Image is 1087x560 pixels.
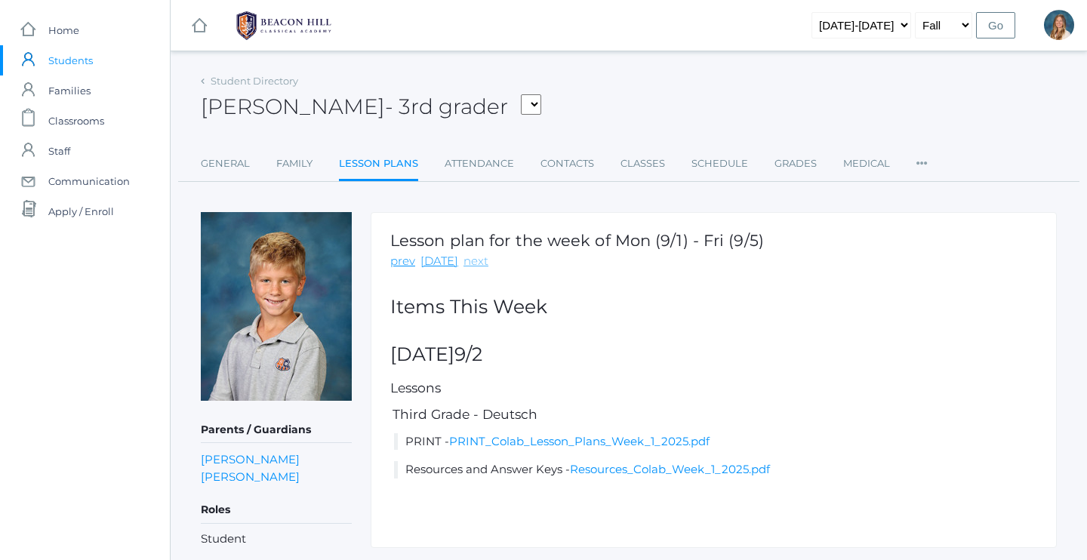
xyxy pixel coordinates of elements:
h2: Items This Week [390,297,1037,318]
a: Lesson Plans [339,149,418,181]
h5: Roles [201,497,352,523]
a: General [201,149,250,179]
span: Communication [48,166,130,196]
a: Student Directory [211,75,298,87]
span: Classrooms [48,106,104,136]
li: Student [201,531,352,548]
input: Go [976,12,1015,38]
a: Resources_Colab_Week_1_2025.pdf [570,462,770,476]
a: Attendance [445,149,514,179]
span: Staff [48,136,70,166]
span: Families [48,75,91,106]
span: Students [48,45,93,75]
span: - 3rd grader [385,94,508,119]
a: [PERSON_NAME] [201,451,300,468]
span: 9/2 [454,343,482,365]
a: Classes [620,149,665,179]
a: prev [390,253,415,270]
a: Medical [843,149,890,179]
h2: [DATE] [390,344,1037,365]
div: Aubree Morrell [1044,10,1074,40]
h1: Lesson plan for the week of Mon (9/1) - Fri (9/5) [390,232,764,249]
li: PRINT - [394,433,1037,451]
img: BHCALogos-05-308ed15e86a5a0abce9b8dd61676a3503ac9727e845dece92d48e8588c001991.png [227,7,340,45]
li: Resources and Answer Keys - [394,461,1037,478]
span: Apply / Enroll [48,196,114,226]
a: next [463,253,488,270]
a: Grades [774,149,817,179]
span: Home [48,15,79,45]
h5: Lessons [390,381,1037,395]
a: [DATE] [420,253,458,270]
a: Schedule [691,149,748,179]
img: Curren Morrell [201,212,352,401]
a: Family [276,149,313,179]
h2: [PERSON_NAME] [201,95,541,118]
h5: Third Grade - Deutsch [390,408,1037,422]
h5: Parents / Guardians [201,417,352,443]
a: Contacts [540,149,594,179]
a: PRINT_Colab_Lesson_Plans_Week_1_2025.pdf [449,434,710,448]
a: [PERSON_NAME] [201,468,300,485]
